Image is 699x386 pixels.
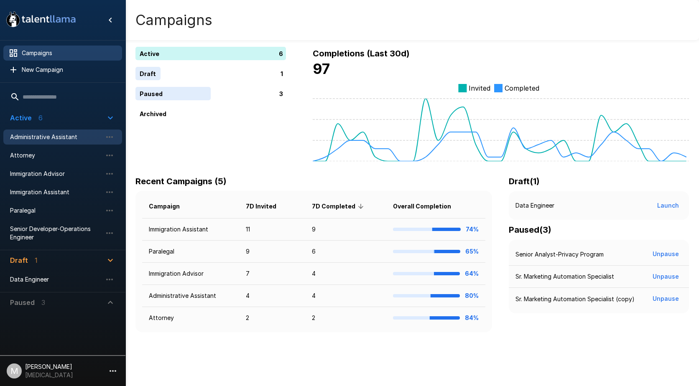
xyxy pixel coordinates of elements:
[142,263,239,285] td: Immigration Advisor
[239,263,305,285] td: 7
[246,201,287,211] span: 7D Invited
[465,248,479,255] b: 65%
[239,307,305,329] td: 2
[649,269,682,284] button: Unpause
[515,272,614,281] p: Sr. Marketing Automation Specialist
[239,285,305,307] td: 4
[465,270,479,277] b: 64%
[515,295,635,303] p: Sr. Marketing Automation Specialist (copy)
[239,241,305,263] td: 9
[509,225,551,235] b: Paused ( 3 )
[142,285,239,307] td: Administrative Assistant
[135,176,227,186] b: Recent Campaigns (5)
[142,241,239,263] td: Paralegal
[142,218,239,241] td: Immigration Assistant
[649,246,682,262] button: Unpause
[142,307,239,329] td: Attorney
[305,263,387,285] td: 4
[465,292,479,299] b: 80%
[305,285,387,307] td: 4
[515,201,554,210] p: Data Engineer
[279,89,283,98] p: 3
[313,60,330,77] b: 97
[466,226,479,233] b: 74%
[239,218,305,241] td: 11
[649,291,682,307] button: Unpause
[305,218,387,241] td: 9
[305,307,387,329] td: 2
[465,314,479,321] b: 84%
[654,198,682,213] button: Launch
[279,49,283,58] p: 6
[312,201,366,211] span: 7D Completed
[515,250,604,259] p: Senior Analyst-Privacy Program
[149,201,191,211] span: Campaign
[393,201,462,211] span: Overall Completion
[281,69,283,78] p: 1
[305,241,387,263] td: 6
[135,11,212,29] h4: Campaigns
[313,48,410,58] b: Completions (Last 30d)
[509,176,540,186] b: Draft ( 1 )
